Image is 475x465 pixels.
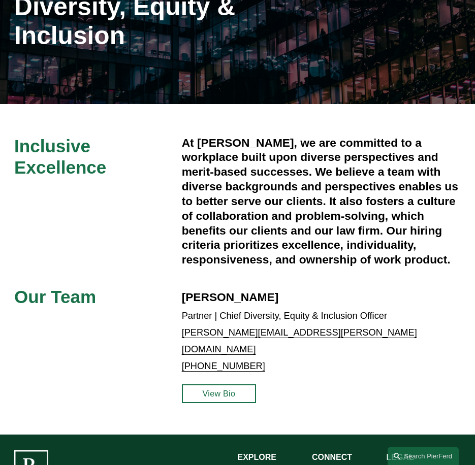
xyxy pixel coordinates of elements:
[182,136,461,268] h4: At [PERSON_NAME], we are committed to a workplace built upon diverse perspectives and merit-based...
[182,308,461,374] p: Partner | Chief Diversity, Equity & Inclusion Officer
[182,384,256,404] a: View Bio
[14,136,106,178] span: Inclusive Excellence
[182,360,265,371] a: [PHONE_NUMBER]
[182,327,417,354] a: [PERSON_NAME][EMAIL_ADDRESS][PERSON_NAME][DOMAIN_NAME]
[386,453,414,461] strong: LEGAL
[388,447,459,465] a: Search this site
[312,453,352,461] strong: CONNECT
[182,290,350,305] h4: [PERSON_NAME]
[238,453,276,461] strong: EXPLORE
[14,287,96,307] span: Our Team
